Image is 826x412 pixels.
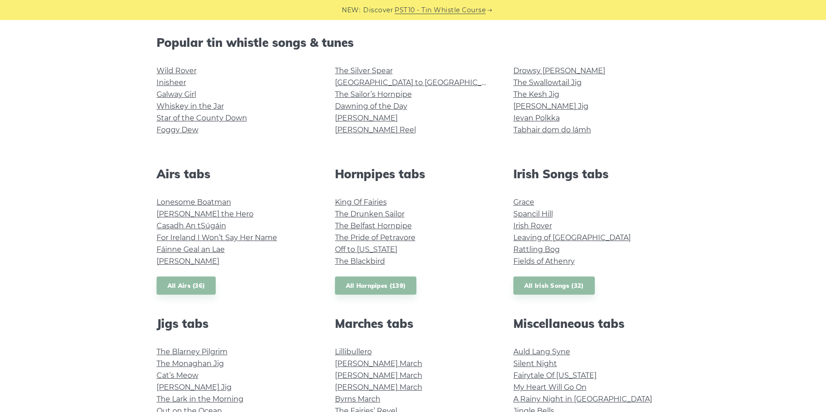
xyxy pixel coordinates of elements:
a: Foggy Dew [157,126,198,134]
h2: Irish Songs tabs [513,167,670,181]
a: A Rainy Night in [GEOGRAPHIC_DATA] [513,395,652,403]
a: Whiskey in the Jar [157,102,224,111]
a: Galway Girl [157,90,196,99]
a: [PERSON_NAME] [157,257,219,266]
a: All Hornpipes (139) [335,276,417,295]
a: Rattling Bog [513,245,560,254]
a: Fáinne Geal an Lae [157,245,225,254]
a: The Sailor’s Hornpipe [335,90,412,99]
h2: Miscellaneous tabs [513,317,670,331]
a: [PERSON_NAME] Jig [157,383,232,392]
h2: Popular tin whistle songs & tunes [157,35,670,50]
a: Irish Rover [513,221,552,230]
a: For Ireland I Won’t Say Her Name [157,233,277,242]
a: King Of Fairies [335,198,387,206]
a: PST10 - Tin Whistle Course [395,5,486,15]
a: The Silver Spear [335,66,393,75]
a: Star of the County Down [157,114,247,122]
span: Discover [363,5,393,15]
h2: Jigs tabs [157,317,313,331]
a: Tabhair dom do lámh [513,126,591,134]
a: [PERSON_NAME] March [335,371,422,380]
a: [GEOGRAPHIC_DATA] to [GEOGRAPHIC_DATA] [335,78,503,87]
a: [PERSON_NAME] the Hero [157,210,253,218]
a: Lillibullero [335,347,372,356]
a: The Blackbird [335,257,385,266]
a: Leaving of [GEOGRAPHIC_DATA] [513,233,631,242]
a: Byrns March [335,395,380,403]
a: My Heart Will Go On [513,383,587,392]
span: NEW: [342,5,360,15]
a: Off to [US_STATE] [335,245,397,254]
a: Ievan Polkka [513,114,560,122]
a: Drowsy [PERSON_NAME] [513,66,605,75]
a: The Belfast Hornpipe [335,221,412,230]
a: The Blarney Pilgrim [157,347,228,356]
a: Inisheer [157,78,186,87]
h2: Airs tabs [157,167,313,181]
a: Auld Lang Syne [513,347,570,356]
a: [PERSON_NAME] March [335,359,422,368]
a: The Drunken Sailor [335,210,405,218]
a: All Airs (36) [157,276,216,295]
h2: Marches tabs [335,317,492,331]
a: The Monaghan Jig [157,359,224,368]
a: The Swallowtail Jig [513,78,582,87]
a: Spancil Hill [513,210,553,218]
a: Grace [513,198,534,206]
a: Fairytale Of [US_STATE] [513,371,597,380]
a: [PERSON_NAME] March [335,383,422,392]
a: [PERSON_NAME] [335,114,398,122]
a: Cat’s Meow [157,371,198,380]
h2: Hornpipes tabs [335,167,492,181]
a: The Lark in the Morning [157,395,243,403]
a: Lonesome Boatman [157,198,231,206]
a: [PERSON_NAME] Jig [513,102,588,111]
a: Fields of Athenry [513,257,575,266]
a: Dawning of the Day [335,102,407,111]
a: The Pride of Petravore [335,233,416,242]
a: Silent Night [513,359,557,368]
a: Wild Rover [157,66,197,75]
a: Casadh An tSúgáin [157,221,226,230]
a: The Kesh Jig [513,90,559,99]
a: [PERSON_NAME] Reel [335,126,416,134]
a: All Irish Songs (32) [513,276,595,295]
